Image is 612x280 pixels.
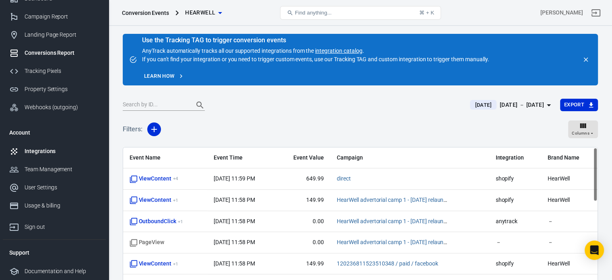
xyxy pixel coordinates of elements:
time: 2025-10-12T23:59:45+02:00 [214,175,255,182]
a: Property Settings [3,80,106,98]
span: ViewContent [130,175,178,183]
a: Conversions Report [3,44,106,62]
div: Sign out [25,223,99,231]
div: Usage & billing [25,201,99,210]
div: Conversions Report [25,49,99,57]
a: direct [337,175,351,182]
span: 0.00 [282,218,324,226]
span: ViewContent [130,260,178,268]
time: 2025-10-12T23:58:42+02:00 [214,218,255,224]
span: 120236811523510348 / paid / facebook [337,260,438,268]
a: Tracking Pixels [3,62,106,80]
span: 149.99 [282,260,324,268]
div: ⌘ + K [419,10,434,16]
time: 2025-10-12T23:58:45+02:00 [214,197,255,203]
span: HearWell [548,260,591,268]
div: Conversion Events [122,9,169,17]
a: integration catalog [315,48,362,54]
button: HearWell [182,5,225,20]
a: Integrations [3,142,106,160]
span: [DATE] [472,101,495,109]
span: Brand Name [548,154,591,162]
span: shopify [495,260,535,268]
a: Sign out [586,3,606,23]
span: direct [337,175,351,183]
button: [DATE][DATE] － [DATE] [464,98,560,112]
a: 120236811523510348 / paid / facebook [337,260,438,267]
span: － [495,239,535,247]
a: Sign out [3,215,106,236]
a: Campaign Report [3,8,106,26]
span: HearWell advertorial camp 1 - 23.09.25 relaunch / cpc / taboola [337,239,449,247]
sup: + 1 [173,261,179,267]
span: 0.00 [282,239,324,247]
div: Landing Page Report [25,31,99,39]
span: Event Time [214,154,269,162]
span: HearWell advertorial camp 1 - 23.09.25 relaunch / cpc / taboola [337,218,449,226]
a: Webhooks (outgoing) [3,98,106,116]
span: 149.99 [282,196,324,204]
span: HearWell advertorial camp 1 - 23.09.25 relaunch / cpc / taboola [337,196,449,204]
a: HearWell advertorial camp 1 - [DATE] relaunch / cpc / taboola [337,239,487,245]
span: Standard event name [130,239,165,247]
span: shopify [495,196,535,204]
time: 2025-10-12T23:58:29+02:00 [214,239,255,245]
span: shopify [495,175,535,183]
a: Learn how [142,70,186,83]
button: Search [190,95,210,115]
div: Integrations [25,147,99,156]
span: Event Name [130,154,201,162]
span: ViewContent [130,196,178,204]
div: Team Management [25,165,99,174]
span: Find anything... [295,10,332,16]
a: Team Management [3,160,106,178]
span: anytrack [495,218,535,226]
button: close [580,54,591,65]
li: Support [3,243,106,262]
div: Property Settings [25,85,99,93]
a: HearWell advertorial camp 1 - [DATE] relaunch / cpc / taboola [337,218,487,224]
div: Documentation and Help [25,267,99,276]
sup: + 1 [173,197,179,203]
span: Event Value [282,154,324,162]
div: AnyTrack automatically tracks all our supported integrations from the . If you can't find your in... [142,37,489,64]
time: 2025-10-12T23:58:20+02:00 [214,260,255,267]
span: OutboundClick [130,218,183,226]
span: HearWell [548,175,591,183]
button: Find anything...⌘ + K [280,6,441,20]
span: Campaign [337,154,449,162]
input: Search by ID... [123,100,187,110]
sup: + 4 [173,176,179,182]
div: Tracking Pixels [25,67,99,75]
div: User Settings [25,183,99,192]
sup: + 1 [178,218,183,224]
div: Open Intercom Messenger [585,241,604,260]
div: Campaign Report [25,12,99,21]
span: － [548,239,591,247]
div: Use the Tracking TAG to trigger conversion events [142,36,489,44]
a: HearWell advertorial camp 1 - [DATE] relaunch / cpc / taboola [337,197,487,203]
button: Columns [568,120,598,138]
h5: Filters: [123,116,142,142]
a: User Settings [3,178,106,197]
span: Integration [495,154,535,162]
div: [DATE] － [DATE] [500,100,544,110]
span: HearWell [185,8,215,18]
div: Webhooks (outgoing) [25,103,99,112]
div: Account id: BS7ZPrtF [540,8,583,17]
span: － [548,218,591,226]
button: Export [560,99,598,111]
span: Columns [572,130,589,137]
a: Usage & billing [3,197,106,215]
li: Account [3,123,106,142]
span: HearWell [548,196,591,204]
span: 649.99 [282,175,324,183]
a: Landing Page Report [3,26,106,44]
